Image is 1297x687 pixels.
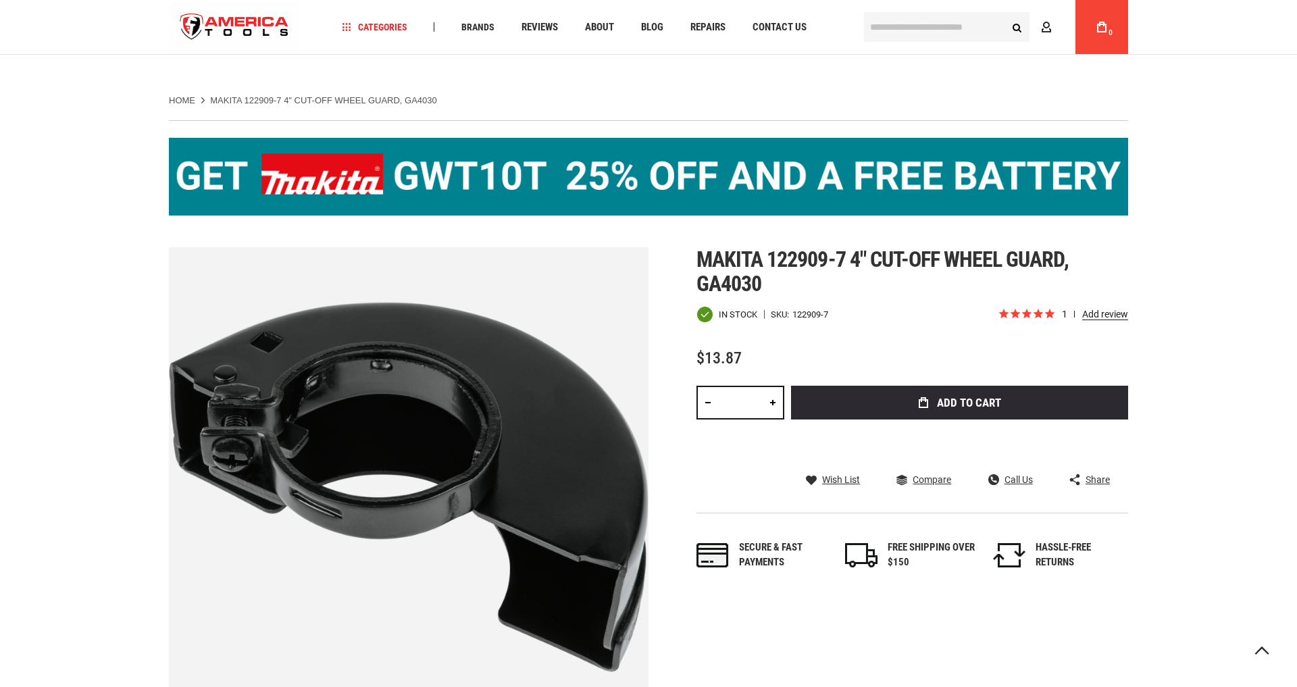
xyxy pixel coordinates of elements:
span: 1 reviews [1062,309,1128,320]
span: About [585,22,614,32]
span: Reviews [522,22,558,32]
a: Home [169,95,195,107]
img: BOGO: Buy the Makita® XGT IMpact Wrench (GWT10T), get the BL4040 4ah Battery FREE! [169,138,1128,215]
span: Brands [461,22,494,32]
a: Wish List [806,474,860,486]
div: HASSLE-FREE RETURNS [1036,540,1123,569]
button: Add to Cart [791,386,1128,419]
a: Brands [455,18,501,36]
img: payments [696,543,729,567]
span: $13.87 [696,349,742,367]
span: Compare [913,475,951,484]
span: Call Us [1004,475,1033,484]
a: Blog [635,18,669,36]
img: returns [993,543,1025,567]
div: FREE SHIPPING OVER $150 [888,540,975,569]
span: Categories [342,22,407,32]
span: Wish List [822,475,860,484]
span: Share [1086,475,1110,484]
div: Availability [696,306,757,323]
a: Call Us [988,474,1033,486]
span: Rated 5.0 out of 5 stars 1 reviews [998,307,1128,322]
strong: SKU [771,310,792,319]
div: Secure & fast payments [739,540,827,569]
span: Blog [641,22,663,32]
img: America Tools [169,2,300,53]
a: Categories [336,18,413,36]
a: About [579,18,620,36]
a: store logo [169,2,300,53]
a: Repairs [684,18,732,36]
span: Repairs [690,22,726,32]
a: Compare [896,474,951,486]
span: Add to Cart [937,397,1001,409]
span: 0 [1109,29,1113,36]
a: Reviews [515,18,564,36]
span: Contact Us [753,22,807,32]
span: review [1074,311,1075,317]
span: In stock [719,310,757,319]
button: Search [1004,14,1029,40]
span: Makita 122909-7 4" cut-off wheel guard, ga4030 [696,247,1069,297]
img: shipping [845,543,878,567]
strong: MAKITA 122909-7 4" CUT-OFF WHEEL GUARD, GA4030 [210,95,437,105]
a: Contact Us [746,18,813,36]
div: 122909-7 [792,310,828,319]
